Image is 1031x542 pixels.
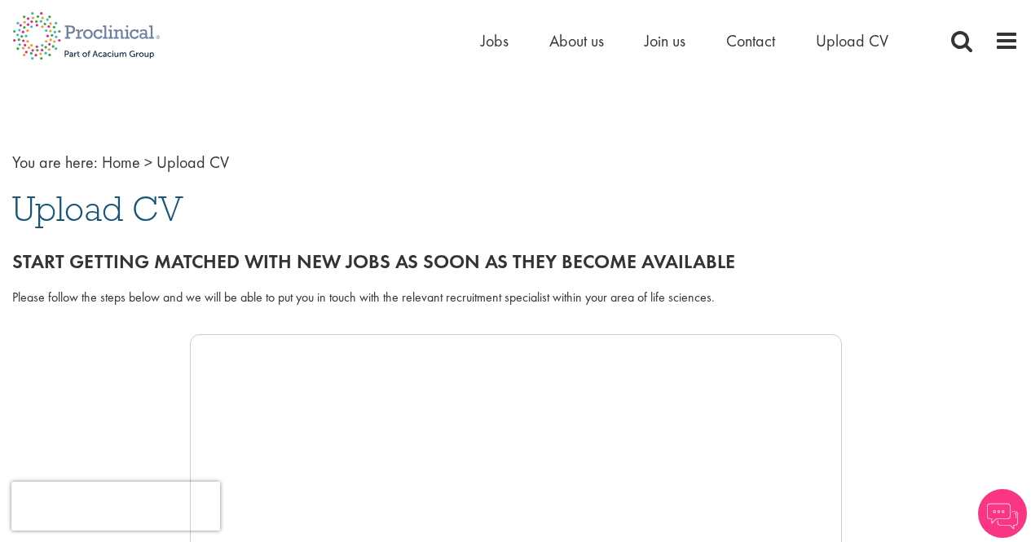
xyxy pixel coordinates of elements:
[481,30,509,51] a: Jobs
[12,187,183,231] span: Upload CV
[726,30,775,51] a: Contact
[978,489,1027,538] img: Chatbot
[549,30,604,51] a: About us
[816,30,888,51] a: Upload CV
[156,152,229,173] span: Upload CV
[12,289,1019,307] div: Please follow the steps below and we will be able to put you in touch with the relevant recruitme...
[11,482,220,531] iframe: reCAPTCHA
[144,152,152,173] span: >
[12,152,98,173] span: You are here:
[645,30,685,51] a: Join us
[12,251,1019,272] h2: Start getting matched with new jobs as soon as they become available
[102,152,140,173] a: breadcrumb link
